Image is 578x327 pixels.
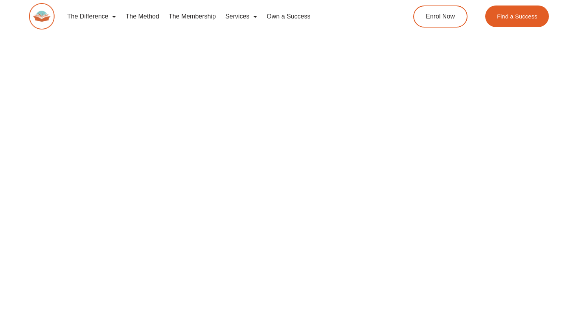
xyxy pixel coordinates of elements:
[497,13,538,19] span: Find a Success
[121,7,164,26] a: The Method
[485,6,549,27] a: Find a Success
[262,7,315,26] a: Own a Success
[413,6,468,28] a: Enrol Now
[63,7,121,26] a: The Difference
[221,7,262,26] a: Services
[63,7,384,26] nav: Menu
[164,7,221,26] a: The Membership
[426,13,455,20] span: Enrol Now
